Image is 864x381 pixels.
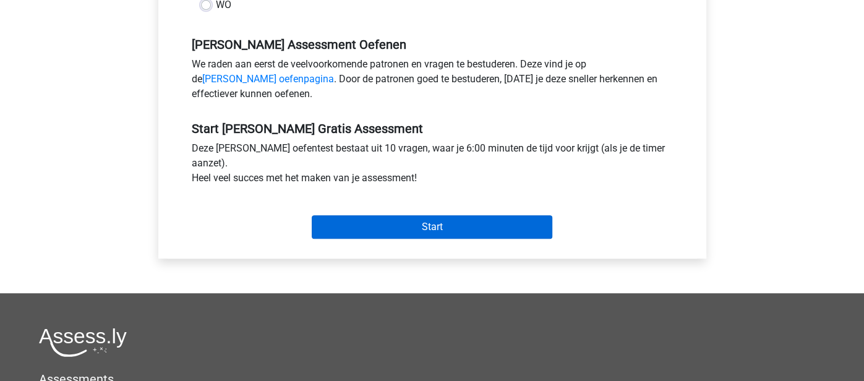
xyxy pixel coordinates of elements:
a: [PERSON_NAME] oefenpagina [202,73,334,85]
h5: Start [PERSON_NAME] Gratis Assessment [192,121,673,136]
input: Start [312,215,552,239]
h5: [PERSON_NAME] Assessment Oefenen [192,37,673,52]
div: Deze [PERSON_NAME] oefentest bestaat uit 10 vragen, waar je 6:00 minuten de tijd voor krijgt (als... [182,141,682,191]
div: We raden aan eerst de veelvoorkomende patronen en vragen te bestuderen. Deze vind je op de . Door... [182,57,682,106]
img: Assessly logo [39,328,127,357]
